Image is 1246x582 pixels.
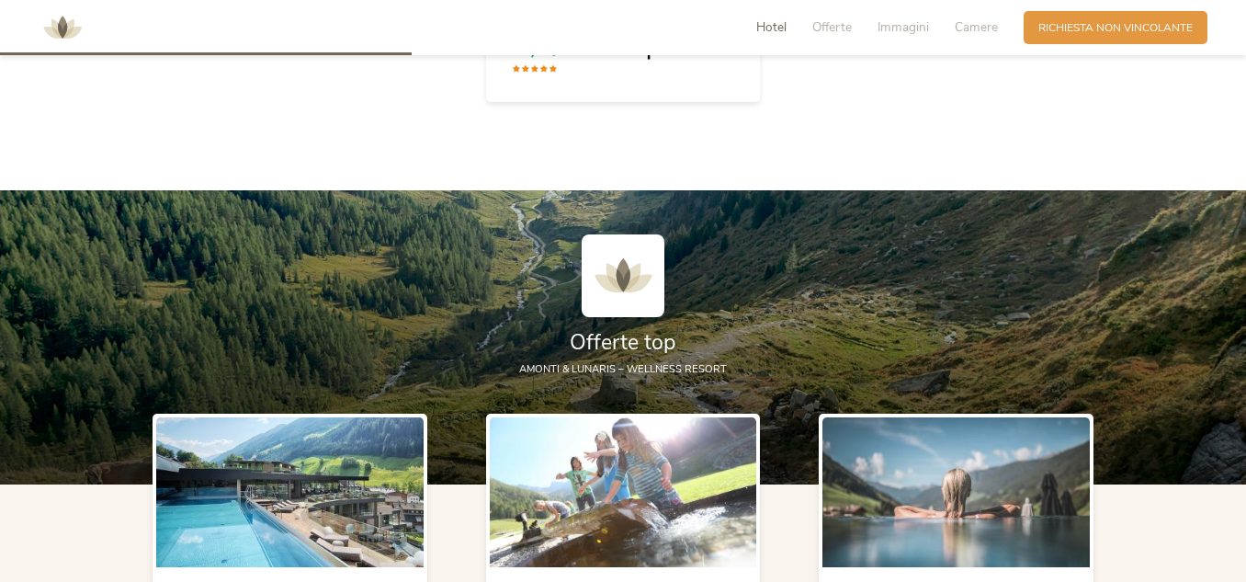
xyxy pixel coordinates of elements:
[490,417,757,567] img: Settimane "Happy Family"
[570,328,676,357] span: Offerte top
[955,18,998,36] span: Camere
[822,417,1090,567] img: Offerte «Vi regaliamo un giorno di vacanza»
[878,18,929,36] span: Immagini
[812,18,852,36] span: Offerte
[582,234,664,317] img: AMONTI & LUNARIS Wellnessresort
[35,22,90,32] a: AMONTI & LUNARIS Wellnessresort
[1038,20,1193,36] span: Richiesta non vincolante
[512,25,561,64] span: 4,5/
[156,417,424,567] img: Vi regaliamo un giorno di vacanza 7 = 6
[756,18,787,36] span: Hotel
[519,362,727,376] span: AMONTI & LUNARIS – wellness resort
[561,36,572,61] span: 5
